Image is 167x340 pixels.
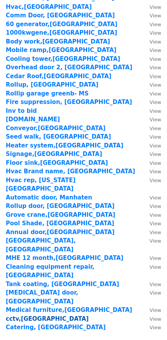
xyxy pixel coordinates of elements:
[142,21,161,28] a: View
[6,12,115,19] strong: Comm Door, [GEOGRAPHIC_DATA]
[150,255,161,261] small: View
[142,125,161,132] a: View
[6,255,123,261] a: MHE 12 month,[GEOGRAPHIC_DATA]
[6,168,135,175] a: Hvac Brand name, [GEOGRAPHIC_DATA]
[150,39,161,45] small: View
[150,13,161,18] small: View
[150,203,161,209] small: View
[142,99,161,106] a: View
[150,238,161,244] small: View
[150,195,161,201] small: View
[6,38,110,45] a: Body work,[GEOGRAPHIC_DATA]
[150,221,161,226] small: View
[142,73,161,80] a: View
[6,116,60,123] a: [DOMAIN_NAME]
[6,229,115,236] a: Annual door,[GEOGRAPHIC_DATA]
[150,212,161,218] small: View
[6,194,92,201] strong: Automatic door, Manhaten
[6,125,106,132] a: Conveyor,[GEOGRAPHIC_DATA]
[150,134,161,140] small: View
[150,117,161,122] small: View
[150,169,161,174] small: View
[150,160,161,166] small: View
[6,281,119,288] a: Tank coating, [GEOGRAPHIC_DATA]
[150,30,161,36] small: View
[150,151,161,157] small: View
[142,255,161,261] a: View
[6,47,116,54] a: Mobile ramp,[GEOGRAPHIC_DATA]
[142,55,161,62] a: View
[6,21,117,28] a: 60 generator,[GEOGRAPHIC_DATA]
[142,107,161,114] a: View
[6,133,111,140] a: Seed walk, [GEOGRAPHIC_DATA]
[6,177,76,193] strong: Hvac rep, [US_STATE][GEOGRAPHIC_DATA]
[150,108,161,114] small: View
[150,229,161,235] small: View
[142,177,161,184] a: View
[6,159,108,166] a: Floor sink,[GEOGRAPHIC_DATA]
[142,3,161,10] a: View
[128,303,167,340] div: Chat Widget
[6,55,120,62] a: Cooling tower,[GEOGRAPHIC_DATA]
[142,29,161,36] a: View
[6,307,132,313] a: Medical furniture,[GEOGRAPHIC_DATA]
[142,220,161,227] a: View
[6,142,123,149] a: Heater system,[GEOGRAPHIC_DATA]
[142,133,161,140] a: View
[142,211,161,218] a: View
[150,281,161,287] small: View
[150,99,161,105] small: View
[6,289,78,305] a: [MEDICAL_DATA] door,[GEOGRAPHIC_DATA]
[150,4,161,10] small: View
[6,64,132,71] strong: Overhead door 2, [GEOGRAPHIC_DATA]
[142,47,161,54] a: View
[6,211,115,218] a: Grove crane,[GEOGRAPHIC_DATA]
[142,38,161,45] a: View
[142,12,161,19] a: View
[6,81,98,88] a: Rollup, [GEOGRAPHIC_DATA]
[6,220,114,227] a: Pool Shade, [GEOGRAPHIC_DATA]
[6,203,115,209] a: Rollup door, [GEOGRAPHIC_DATA]
[150,178,161,183] small: View
[6,151,102,157] a: Signage,[GEOGRAPHIC_DATA]
[6,90,89,97] a: Rollip garage greenb- MS
[142,64,161,71] a: View
[142,142,161,149] a: View
[6,315,89,322] a: cctv,[GEOGRAPHIC_DATA]
[150,143,161,149] small: View
[142,151,161,157] a: View
[142,289,161,296] a: View
[142,281,161,288] a: View
[142,263,161,270] a: View
[142,81,161,88] a: View
[6,99,132,106] a: Fire suppression, [GEOGRAPHIC_DATA]
[142,229,161,236] a: View
[6,3,92,10] strong: Hvac,[GEOGRAPHIC_DATA]
[150,47,161,53] small: View
[142,116,161,123] a: View
[6,29,117,36] a: 1000kwgene,[GEOGRAPHIC_DATA]
[150,65,161,70] small: View
[6,263,94,279] a: Cleaning equipment repair,[GEOGRAPHIC_DATA]
[6,73,111,80] a: Cedar Roof,[GEOGRAPHIC_DATA]
[6,324,106,331] a: Catering, [GEOGRAPHIC_DATA]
